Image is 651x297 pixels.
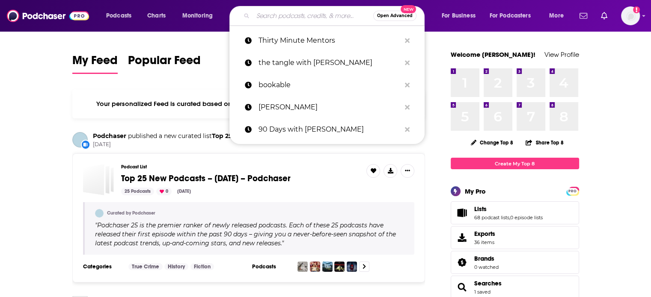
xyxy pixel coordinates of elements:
[253,9,373,23] input: Search podcasts, credits, & more...
[212,132,346,140] a: Top 25 New Podcasts – September 2025 – Podchaser
[297,262,308,272] img: Unicorn Girl
[474,205,543,213] a: Lists
[454,232,471,244] span: Exports
[544,50,579,59] a: View Profile
[83,263,122,270] h3: Categories
[466,137,519,148] button: Change Top 8
[576,9,591,23] a: Show notifications dropdown
[121,173,291,184] span: Top 25 New Podcasts – [DATE] – Podchaser
[568,188,578,194] a: PRO
[128,53,201,73] span: Popular Feed
[121,164,360,170] h3: Podcast List
[72,53,118,73] span: My Feed
[259,96,401,118] p: Ana Marie Cox
[259,29,401,52] p: Thirty Minute Mentors
[259,74,401,96] p: bookable
[401,5,416,13] span: New
[543,9,574,23] button: open menu
[121,188,154,195] div: 25 Podcasts
[474,215,509,221] a: 68 podcast lists
[164,263,188,270] a: History
[182,10,213,22] span: Monitoring
[525,134,564,151] button: Share Top 8
[509,215,510,221] span: ,
[147,10,166,22] span: Charts
[451,226,579,249] a: Exports
[252,263,291,270] h3: Podcasts
[156,188,172,195] div: 0
[72,132,88,147] a: Podchaser
[322,262,333,272] img: Cold Blooded: Mystery in Alaska
[454,207,471,219] a: Lists
[451,251,579,274] span: Brands
[121,174,291,183] a: Top 25 New Podcasts – [DATE] – Podchaser
[128,53,201,74] a: Popular Feed
[474,255,494,262] span: Brands
[549,10,564,22] span: More
[7,8,89,24] img: Podchaser - Follow, Share and Rate Podcasts
[451,158,579,169] a: Create My Top 8
[621,6,640,25] img: User Profile
[401,164,414,178] button: Show More Button
[229,74,425,96] a: bookable
[373,11,416,21] button: Open AdvancedNew
[568,188,578,194] span: PRO
[465,187,486,195] div: My Pro
[229,52,425,74] a: the tangle with [PERSON_NAME]
[633,6,640,13] svg: Add a profile image
[93,132,346,140] h3: published a new curated list
[310,262,320,272] img: Dig It with Jo Whiley and Zoe Ball
[106,10,131,22] span: Podcasts
[142,9,171,23] a: Charts
[93,132,126,140] a: Podchaser
[484,9,543,23] button: open menu
[474,255,499,262] a: Brands
[100,9,143,23] button: open menu
[190,263,214,270] a: Fiction
[174,188,194,195] div: [DATE]
[510,215,543,221] a: 0 episode lists
[259,52,401,74] p: the tangle with kyle ridley
[95,209,104,218] a: Podchaser
[474,230,495,238] span: Exports
[95,221,396,247] span: Podchaser 25 is the premier ranker of newly released podcasts. Each of these 25 podcasts have rel...
[347,262,357,272] img: Fifteen: Inside the Daniel Marsh Murders
[93,141,346,148] span: [DATE]
[229,96,425,118] a: [PERSON_NAME]
[454,256,471,268] a: Brands
[474,264,499,270] a: 0 watched
[176,9,224,23] button: open menu
[454,281,471,293] a: Searches
[474,205,487,213] span: Lists
[81,140,90,149] div: New List
[621,6,640,25] button: Show profile menu
[474,239,495,245] span: 36 items
[377,14,413,18] span: Open Advanced
[490,10,531,22] span: For Podcasters
[72,89,425,118] div: Your personalized Feed is curated based on the Podcasts, Creators, Users, and Lists that you Follow.
[451,50,535,59] a: Welcome [PERSON_NAME]!
[436,9,486,23] button: open menu
[238,6,433,26] div: Search podcasts, credits, & more...
[259,118,401,141] p: 90 Days with Ana Marie Cox
[83,164,114,195] a: Top 25 New Podcasts – September 2025 – Podchaser
[451,201,579,224] span: Lists
[621,6,640,25] span: Logged in as NickG
[107,210,155,216] a: Curated by Podchaser
[474,289,490,295] a: 1 saved
[72,53,118,74] a: My Feed
[128,263,163,270] a: True Crime
[229,29,425,52] a: Thirty Minute Mentors
[334,262,345,272] img: Wisecrack
[229,118,425,141] a: 90 Days with [PERSON_NAME]
[95,221,396,247] span: " "
[474,279,502,287] a: Searches
[442,10,476,22] span: For Business
[597,9,611,23] a: Show notifications dropdown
